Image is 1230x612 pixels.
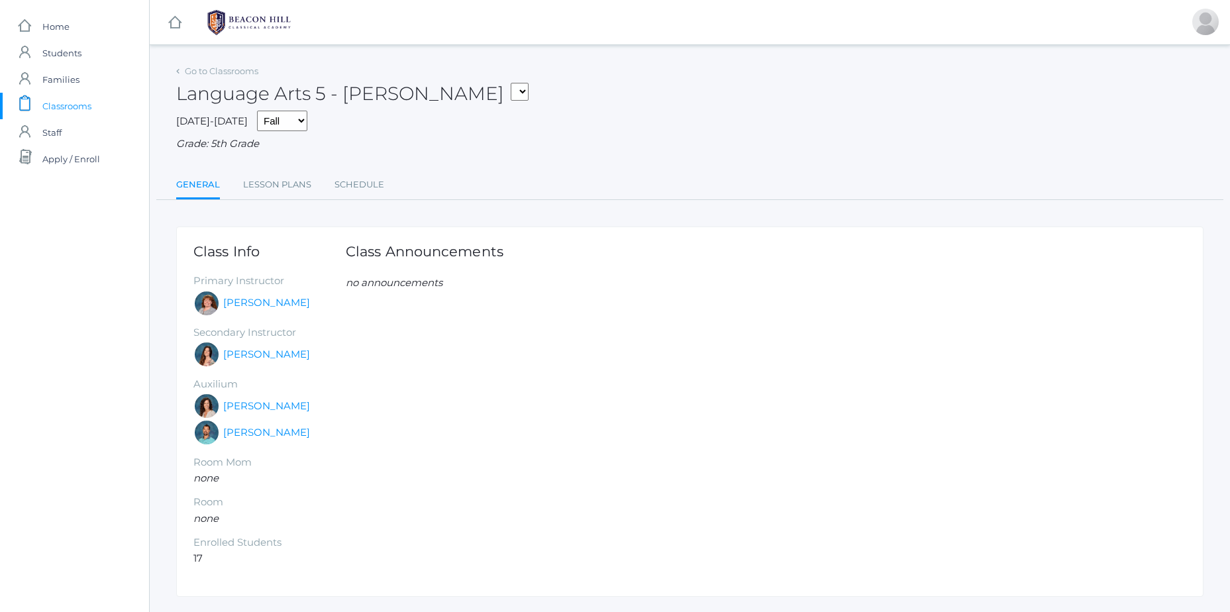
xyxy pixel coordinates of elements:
[42,93,91,119] span: Classrooms
[42,119,62,146] span: Staff
[176,136,1204,152] div: Grade: 5th Grade
[223,295,310,311] a: [PERSON_NAME]
[193,537,346,548] h5: Enrolled Students
[346,276,442,289] em: no announcements
[243,172,311,198] a: Lesson Plans
[193,512,219,525] em: none
[42,146,100,172] span: Apply / Enroll
[193,341,220,368] div: Rebecca Salazar
[193,419,220,446] div: Westen Taylor
[1192,9,1219,35] div: Pauline Harris
[193,290,220,317] div: Sarah Bence
[193,327,346,338] h5: Secondary Instructor
[185,66,258,76] a: Go to Classrooms
[193,472,219,484] em: none
[42,40,81,66] span: Students
[193,457,346,468] h5: Room Mom
[193,379,346,390] h5: Auxilium
[42,66,79,93] span: Families
[223,399,310,414] a: [PERSON_NAME]
[193,497,346,508] h5: Room
[223,425,310,440] a: [PERSON_NAME]
[176,83,529,104] h2: Language Arts 5 - [PERSON_NAME]
[42,13,70,40] span: Home
[223,347,310,362] a: [PERSON_NAME]
[199,6,299,39] img: 1_BHCALogos-05.png
[193,551,346,566] li: 17
[193,393,220,419] div: Cari Burke
[176,172,220,200] a: General
[176,115,248,127] span: [DATE]-[DATE]
[193,244,346,259] h1: Class Info
[346,244,503,259] h1: Class Announcements
[334,172,384,198] a: Schedule
[193,276,346,287] h5: Primary Instructor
